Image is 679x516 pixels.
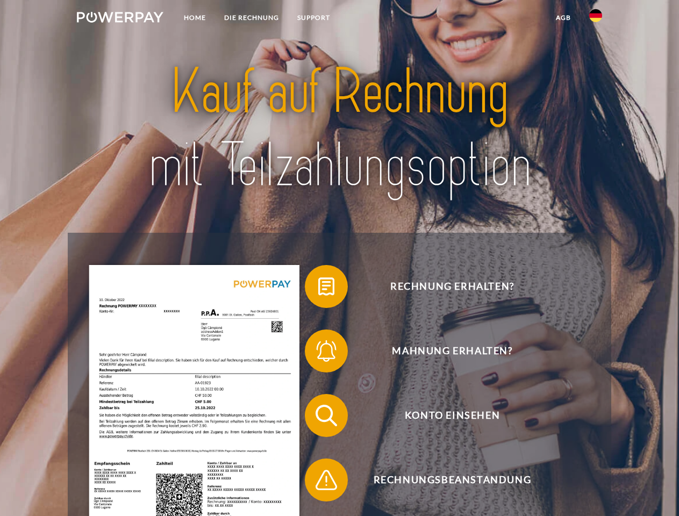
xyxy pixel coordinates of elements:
button: Rechnungsbeanstandung [305,458,584,501]
a: Home [175,8,215,27]
img: title-powerpay_de.svg [103,52,576,206]
img: qb_warning.svg [313,467,340,493]
img: qb_bell.svg [313,338,340,364]
span: Rechnung erhalten? [320,265,584,308]
span: Mahnung erhalten? [320,329,584,372]
span: Konto einsehen [320,394,584,437]
a: agb [547,8,580,27]
button: Rechnung erhalten? [305,265,584,308]
img: qb_bill.svg [313,273,340,300]
a: DIE RECHNUNG [215,8,288,27]
a: SUPPORT [288,8,339,27]
img: logo-powerpay-white.svg [77,12,163,23]
img: qb_search.svg [313,402,340,429]
button: Mahnung erhalten? [305,329,584,372]
img: de [589,9,602,22]
span: Rechnungsbeanstandung [320,458,584,501]
button: Konto einsehen [305,394,584,437]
